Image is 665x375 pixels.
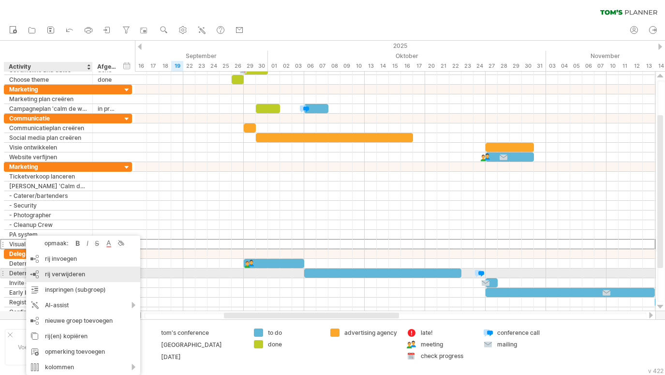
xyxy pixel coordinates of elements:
div: donderdag, 23 Oktober 2025 [461,61,473,71]
div: - Security [9,201,88,210]
div: opmaak: [30,240,73,247]
div: woensdag, 12 November 2025 [631,61,643,71]
div: dinsdag, 16 September 2025 [135,61,147,71]
div: in progress [98,104,117,113]
div: opmerking toevoegen [26,344,140,360]
div: maandag, 27 Oktober 2025 [486,61,498,71]
div: Communicatieplan creëren [9,123,88,133]
div: woensdag, 5 November 2025 [570,61,582,71]
div: Activity [9,62,87,72]
div: woensdag, 15 Oktober 2025 [389,61,401,71]
div: dinsdag, 14 Oktober 2025 [377,61,389,71]
div: [GEOGRAPHIC_DATA] [161,341,242,349]
div: vrijdag, 31 Oktober 2025 [534,61,546,71]
div: donderdag, 30 Oktober 2025 [522,61,534,71]
div: kolommen [26,360,140,375]
div: Marketing plan creëren [9,94,88,104]
div: rij(en) kopiëren [26,329,140,344]
div: rij invoegen [26,251,140,267]
div: Oktober 2025 [268,51,546,61]
div: v 422 [648,367,664,375]
div: Visual and computer equipment [9,240,88,249]
div: [PERSON_NAME] 'Calm de waves' campagne [9,181,88,191]
div: woensdag, 24 September 2025 [207,61,220,71]
div: nieuwe groep toevoegen [26,313,140,329]
div: done [98,75,117,84]
div: - Caterer/bartenders [9,191,88,200]
div: donderdag, 25 September 2025 [220,61,232,71]
div: maandag, 13 Oktober 2025 [365,61,377,71]
div: to do [268,329,321,337]
div: conference call [497,329,550,337]
div: Delegates [9,249,88,258]
div: Afgerond [97,62,116,72]
div: maandag, 20 Oktober 2025 [425,61,437,71]
div: meeting [421,340,473,348]
div: vrijdag, 7 November 2025 [594,61,606,71]
div: late! [421,329,473,337]
div: maandag, 22 September 2025 [183,61,195,71]
div: maandag, 29 September 2025 [244,61,256,71]
div: advertising agency [344,329,397,337]
div: donderdag, 9 Oktober 2025 [340,61,353,71]
div: woensdag, 22 Oktober 2025 [449,61,461,71]
div: Invite delegates [9,278,88,287]
div: maandag, 6 Oktober 2025 [304,61,316,71]
div: vrijdag, 26 September 2025 [232,61,244,71]
div: donderdag, 6 November 2025 [582,61,594,71]
div: woensdag, 29 Oktober 2025 [510,61,522,71]
div: check progress [421,352,473,360]
div: - Photographer [9,210,88,220]
div: - Cleanup Crew [9,220,88,229]
div: tom's conference [161,329,242,337]
div: vrijdag, 17 Oktober 2025 [413,61,425,71]
div: Voeg een eigen logo toe [5,329,95,365]
div: dinsdag, 4 November 2025 [558,61,570,71]
div: inspringen (subgroep) [26,282,140,298]
div: woensdag, 8 Oktober 2025 [328,61,340,71]
div: Early bird registration [9,288,88,297]
div: Marketing [9,85,88,94]
div: vrijdag, 10 Oktober 2025 [353,61,365,71]
div: dinsdag, 11 November 2025 [619,61,631,71]
div: donderdag, 16 Oktober 2025 [401,61,413,71]
div: Website verfijnen [9,152,88,162]
div: Registration [9,298,88,307]
div: Campagneplan 'calm de waves' creëren [9,104,88,113]
div: donderdag, 2 Oktober 2025 [280,61,292,71]
div: dinsdag, 30 September 2025 [256,61,268,71]
div: dinsdag, 23 September 2025 [195,61,207,71]
div: donderdag, 13 November 2025 [643,61,655,71]
div: Confirm attendance [9,307,88,316]
div: Marketing [9,162,88,171]
div: PA system [9,230,88,239]
div: Choose theme [9,75,88,84]
div: done [268,340,321,348]
div: Determine registration process [9,259,88,268]
div: maandag, 3 November 2025 [546,61,558,71]
div: woensdag, 1 Oktober 2025 [268,61,280,71]
div: maandag, 10 November 2025 [606,61,619,71]
div: Visie ontwikkelen [9,143,88,152]
div: vrijdag, 3 Oktober 2025 [292,61,304,71]
div: woensdag, 17 September 2025 [147,61,159,71]
div: vrijdag, 24 Oktober 2025 [473,61,486,71]
div: AI-assist [26,298,140,313]
div: Ticketverkoop lanceren [9,172,88,181]
span: rij verwijderen [45,270,85,278]
div: dinsdag, 7 Oktober 2025 [316,61,328,71]
div: donderdag, 18 September 2025 [159,61,171,71]
div: Social media plan creëren [9,133,88,142]
div: vrijdag, 19 September 2025 [171,61,183,71]
div: dinsdag, 21 Oktober 2025 [437,61,449,71]
div: Communicatie [9,114,88,123]
div: mailing [497,340,550,348]
div: [DATE] [161,353,242,361]
div: dinsdag, 28 Oktober 2025 [498,61,510,71]
div: Determine potential delegates [9,269,88,278]
div: September 2025 [2,51,268,61]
